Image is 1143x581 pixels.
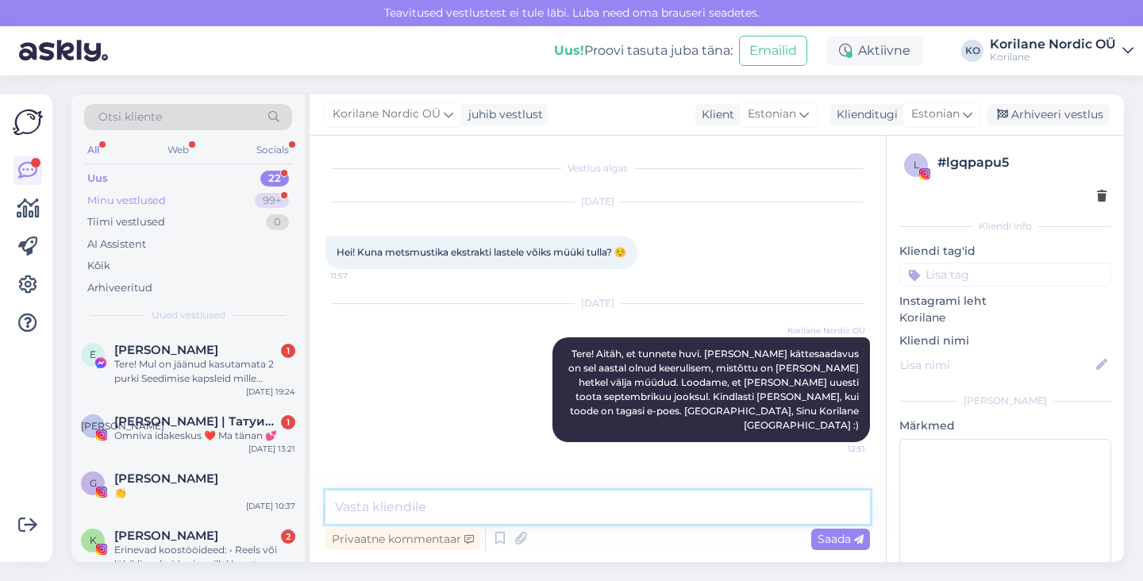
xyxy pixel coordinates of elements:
[246,500,295,512] div: [DATE] 10:37
[260,171,289,187] div: 22
[325,296,870,310] div: [DATE]
[87,214,165,230] div: Tiimi vestlused
[830,106,898,123] div: Klienditugi
[253,140,292,160] div: Socials
[826,37,923,65] div: Aktiivne
[818,532,864,546] span: Saada
[281,415,295,429] div: 1
[114,471,218,486] span: Gertu T
[90,477,97,489] span: G
[787,325,865,337] span: Korilane Nordic OÜ
[806,443,865,455] span: 12:51
[152,308,225,322] span: Uued vestlused
[899,293,1111,310] p: Instagrami leht
[899,243,1111,260] p: Kliendi tag'id
[114,343,218,357] span: Elle Klein
[568,348,861,431] span: Tere! Aitäh, et tunnete huvi. [PERSON_NAME] kättesaadavus on sel aastal olnud keerulisem, mistõtt...
[333,106,441,123] span: Korilane Nordic OÜ
[13,107,43,137] img: Askly Logo
[114,357,295,386] div: Tere! Mul on jäänud kasutamata 2 purki Seedimise kapsleid mille lõpptähtaeg oli [DATE]. Kas neid ...
[114,429,295,443] div: Omniva idakeskus ❤️ Ma tänan 💕
[899,219,1111,233] div: Kliendi info
[87,171,108,187] div: Uus
[899,263,1111,287] input: Lisa tag
[899,310,1111,326] p: Korilane
[330,270,390,282] span: 11:57
[899,417,1111,434] p: Märkmed
[98,109,162,125] span: Otsi kliente
[911,106,960,123] span: Estonian
[114,486,295,500] div: 👏
[246,386,295,398] div: [DATE] 19:24
[281,344,295,358] div: 1
[961,40,983,62] div: KO
[739,36,807,66] button: Emailid
[990,51,1116,63] div: Korilane
[462,106,543,123] div: juhib vestlust
[695,106,734,123] div: Klient
[325,529,480,550] div: Privaatne kommentaar
[84,140,102,160] div: All
[90,534,97,546] span: K
[990,38,1116,51] div: Korilane Nordic OÜ
[266,214,289,230] div: 0
[990,38,1133,63] a: Korilane Nordic OÜKorilane
[81,420,164,432] span: [PERSON_NAME]
[937,153,1106,172] div: # lgqpapu5
[899,394,1111,408] div: [PERSON_NAME]
[900,356,1093,374] input: Lisa nimi
[748,106,796,123] span: Estonian
[87,237,146,252] div: AI Assistent
[90,348,96,360] span: E
[281,529,295,544] div: 2
[87,193,166,209] div: Minu vestlused
[554,41,733,60] div: Proovi tasuta juba täna:
[337,246,626,258] span: Hei! Kuna metsmustika ekstrakti lastele võiks müüki tulla? ☺️
[114,543,295,571] div: Erinevad koostööideed: • Reels või lühiklipp: kuidas ja millal kasutan Korilase tooteid oma igapä...
[87,280,152,296] div: Arhiveeritud
[325,161,870,175] div: Vestlus algas
[554,43,584,58] b: Uus!
[87,258,110,274] div: Kõik
[248,443,295,455] div: [DATE] 13:21
[255,193,289,209] div: 99+
[164,140,192,160] div: Web
[914,159,919,171] span: l
[114,529,218,543] span: Kristina Karu
[899,333,1111,349] p: Kliendi nimi
[114,414,279,429] span: АЛИНА | Татуированная мама, специалист по анализу рисунка
[987,104,1110,125] div: Arhiveeri vestlus
[325,194,870,209] div: [DATE]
